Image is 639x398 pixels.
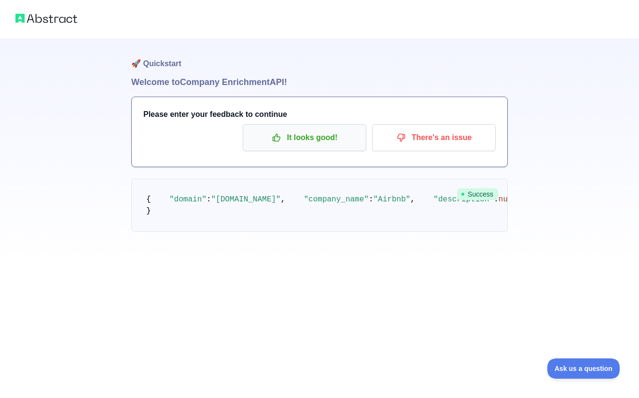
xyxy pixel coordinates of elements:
[207,195,211,204] span: :
[146,195,151,204] span: {
[499,195,517,204] span: null
[143,109,496,120] h3: Please enter your feedback to continue
[243,124,366,151] button: It looks good!
[547,358,620,379] iframe: Toggle Customer Support
[369,195,374,204] span: :
[379,129,488,146] p: There's an issue
[410,195,415,204] span: ,
[250,129,359,146] p: It looks good!
[131,39,508,75] h1: 🚀 Quickstart
[372,124,496,151] button: There's an issue
[169,195,207,204] span: "domain"
[131,75,508,89] h1: Welcome to Company Enrichment API!
[457,188,498,200] span: Success
[304,195,368,204] span: "company_name"
[211,195,280,204] span: "[DOMAIN_NAME]"
[433,195,494,204] span: "description"
[15,12,77,25] img: Abstract logo
[374,195,411,204] span: "Airbnb"
[280,195,285,204] span: ,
